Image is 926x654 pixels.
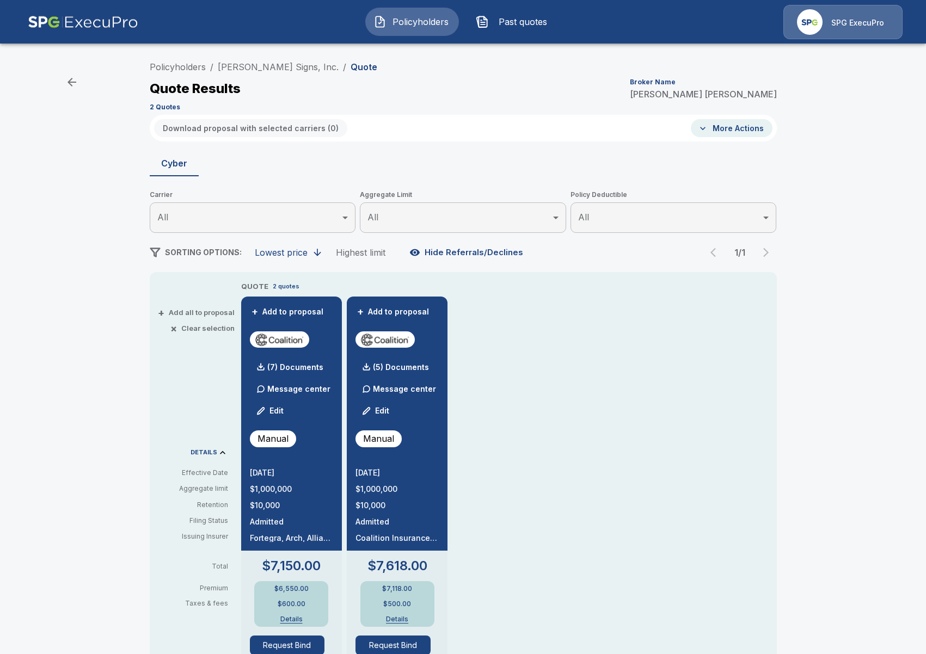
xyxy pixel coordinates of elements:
[254,331,305,348] img: coalitioncyberadmitted
[783,5,903,39] a: Agency IconSPG ExecuPro
[250,306,326,318] button: +Add to proposal
[28,5,138,39] img: AA Logo
[571,189,777,200] span: Policy Deductible
[210,60,213,73] li: /
[355,485,439,493] p: $1,000,000
[355,306,432,318] button: +Add to proposal
[630,79,676,85] p: Broker Name
[252,308,258,316] span: +
[360,331,410,348] img: coalitioncyberadmitted
[250,534,333,542] p: Fortegra, Arch, Allianz, Aspen, Vantage
[343,60,346,73] li: /
[360,189,566,200] span: Aggregate Limit
[150,150,199,176] button: Cyber
[797,9,823,35] img: Agency Icon
[493,15,553,28] span: Past quotes
[391,15,451,28] span: Policyholders
[358,400,395,422] button: Edit
[158,484,228,493] p: Aggregate limit
[273,282,299,291] p: 2 quotes
[158,516,228,526] p: Filing Status
[729,248,751,257] p: 1 / 1
[150,189,356,200] span: Carrier
[150,61,206,72] a: Policyholders
[373,15,387,28] img: Policyholders Icon
[407,242,528,263] button: Hide Referrals/Declines
[262,559,321,572] p: $7,150.00
[336,247,385,258] div: Highest limit
[158,600,237,607] p: Taxes & fees
[365,8,459,36] button: Policyholders IconPolicyholders
[158,563,237,570] p: Total
[355,469,439,477] p: [DATE]
[154,119,347,137] button: Download proposal with selected carriers (0)
[150,60,377,73] nav: breadcrumb
[367,559,427,572] p: $7,618.00
[274,585,309,592] p: $6,550.00
[630,90,777,98] p: [PERSON_NAME] [PERSON_NAME]
[476,15,489,28] img: Past quotes Icon
[367,212,378,223] span: All
[170,325,177,332] span: ×
[173,325,235,332] button: ×Clear selection
[468,8,561,36] button: Past quotes IconPast quotes
[267,363,323,371] p: (7) Documents
[250,485,333,493] p: $1,000,000
[250,518,333,526] p: Admitted
[351,63,377,71] p: Quote
[278,601,305,607] p: $600.00
[355,502,439,509] p: $10,000
[241,281,268,292] p: QUOTE
[691,119,772,137] button: More Actions
[267,383,330,394] p: Message center
[357,308,364,316] span: +
[255,247,308,258] div: Lowest price
[373,363,429,371] p: (5) Documents
[165,248,242,257] span: SORTING OPTIONS:
[383,601,411,607] p: $500.00
[252,400,289,422] button: Edit
[150,104,180,110] p: 2 Quotes
[382,585,412,592] p: $7,118.00
[355,518,439,526] p: Admitted
[373,383,436,394] p: Message center
[191,449,217,455] p: DETAILS
[158,309,164,316] span: +
[158,532,228,541] p: Issuing Insurer
[831,17,884,28] p: SPG ExecuPro
[257,432,289,445] p: Manual
[250,469,333,477] p: [DATE]
[218,61,339,72] a: [PERSON_NAME] Signs, Inc.
[150,82,241,95] p: Quote Results
[160,309,235,316] button: +Add all to proposal
[157,212,168,223] span: All
[158,585,237,591] p: Premium
[269,616,313,622] button: Details
[376,616,419,622] button: Details
[250,502,333,509] p: $10,000
[363,432,394,445] p: Manual
[355,534,439,542] p: Coalition Insurance Solutions
[158,468,228,478] p: Effective Date
[578,212,589,223] span: All
[158,500,228,510] p: Retention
